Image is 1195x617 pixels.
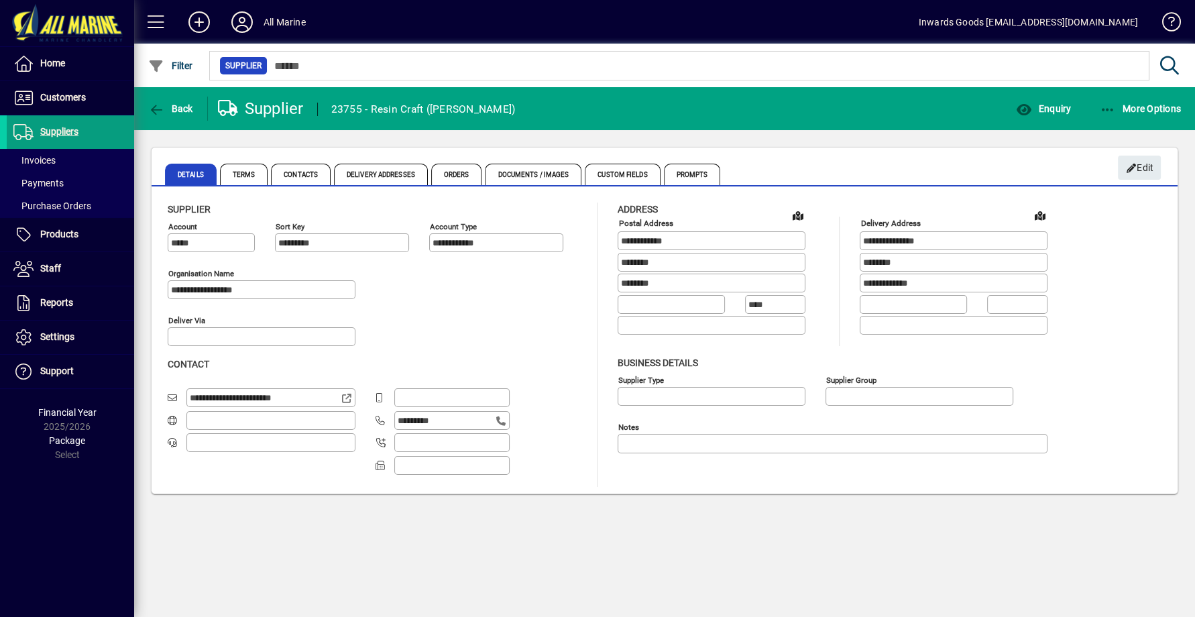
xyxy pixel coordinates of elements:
span: Details [165,164,217,185]
span: Back [148,103,193,114]
button: Filter [145,54,196,78]
span: Support [40,366,74,376]
span: Documents / Images [485,164,581,185]
mat-label: Notes [618,422,639,431]
span: Business details [618,357,698,368]
span: Home [40,58,65,68]
span: Terms [220,164,268,185]
a: Invoices [7,149,134,172]
a: Purchase Orders [7,194,134,217]
span: Enquiry [1015,103,1071,114]
a: Products [7,218,134,251]
div: Supplier [218,98,304,119]
span: Edit [1125,157,1154,179]
span: Settings [40,331,74,342]
span: Filter [148,60,193,71]
mat-label: Account Type [430,222,477,231]
span: Financial Year [38,407,97,418]
span: Products [40,229,78,239]
span: Reports [40,297,73,308]
div: Inwards Goods [EMAIL_ADDRESS][DOMAIN_NAME] [919,11,1138,33]
a: View on map [1029,205,1051,226]
button: Add [178,10,221,34]
mat-label: Sort key [276,222,304,231]
a: Knowledge Base [1151,3,1178,46]
span: More Options [1100,103,1182,114]
span: Delivery Addresses [334,164,428,185]
a: Staff [7,252,134,286]
span: Orders [431,164,482,185]
mat-label: Account [168,222,197,231]
span: Suppliers [40,126,78,137]
button: Enquiry [1012,97,1074,121]
a: Customers [7,81,134,115]
span: Custom Fields [585,164,660,185]
span: Contact [168,359,209,370]
div: 23755 - Resin Craft ([PERSON_NAME]) [331,99,516,120]
a: Home [7,47,134,80]
span: Supplier [168,204,211,215]
a: Settings [7,321,134,354]
mat-label: Organisation name [168,269,234,278]
span: Package [49,435,85,446]
div: All Marine [264,11,306,33]
button: Back [145,97,196,121]
span: Prompts [664,164,721,185]
button: More Options [1096,97,1185,121]
a: View on map [787,205,809,226]
a: Reports [7,286,134,320]
span: Invoices [13,155,56,166]
span: Address [618,204,658,215]
span: Staff [40,263,61,274]
span: Supplier [225,59,262,72]
span: Payments [13,178,64,188]
button: Edit [1118,156,1161,180]
mat-label: Deliver via [168,316,205,325]
a: Support [7,355,134,388]
app-page-header-button: Back [134,97,208,121]
span: Purchase Orders [13,201,91,211]
mat-label: Supplier type [618,375,664,384]
span: Contacts [271,164,331,185]
button: Profile [221,10,264,34]
mat-label: Supplier group [826,375,876,384]
a: Payments [7,172,134,194]
span: Customers [40,92,86,103]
